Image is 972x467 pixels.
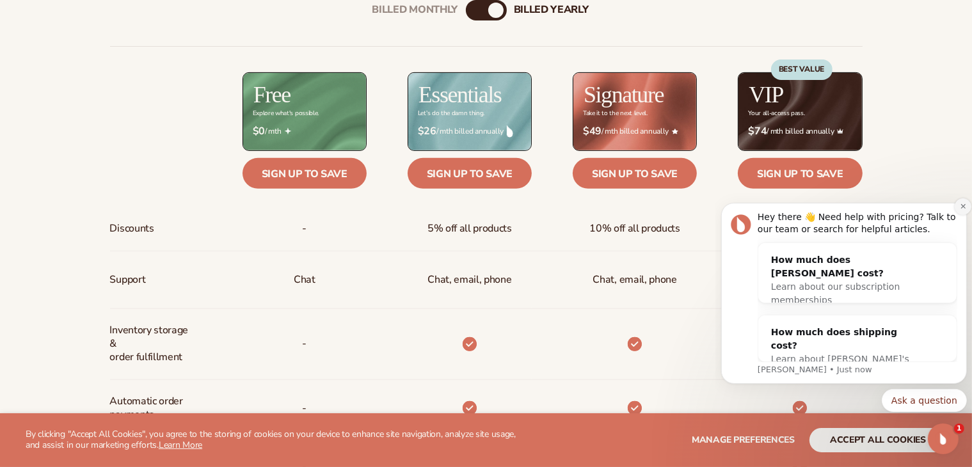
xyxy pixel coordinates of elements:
span: 10% off all products [589,217,680,241]
p: By clicking "Accept All Cookies", you agree to the storing of cookies on your device to enhance s... [26,429,529,451]
img: Signature_BG_eeb718c8-65ac-49e3-a4e5-327c6aa73146.jpg [573,73,696,150]
img: free_bg.png [243,73,366,150]
div: billed Yearly [514,4,589,16]
img: Star_6.png [672,129,678,134]
span: - [302,217,307,241]
strong: $49 [583,125,602,138]
h2: Free [253,83,291,106]
div: BEST VALUE [771,59,833,80]
span: 5% off all products [427,217,512,241]
strong: $0 [253,125,265,138]
span: Manage preferences [692,434,795,446]
span: / mth billed annually [748,125,852,138]
div: Your all-access pass. [748,110,804,117]
div: Let’s do the damn thing. [418,110,484,117]
p: - [302,332,307,356]
button: accept all cookies [809,428,946,452]
div: Explore what's possible. [253,110,319,117]
div: Billed Monthly [372,4,458,16]
span: 1 [954,423,964,434]
div: Take it to the next level. [583,110,648,117]
button: Manage preferences [692,428,795,452]
img: Essentials_BG_9050f826-5aa9-47d9-a362-757b82c62641.jpg [408,73,531,150]
p: Chat, email, phone [427,268,511,292]
iframe: Intercom notifications message [716,161,972,432]
span: Support [110,268,146,292]
span: Automatic order payments [110,390,195,427]
span: / mth billed annually [418,125,522,138]
a: Sign up to save [738,158,862,189]
a: Learn More [159,439,202,451]
h2: VIP [749,83,783,106]
span: Chat, email, phone [593,268,677,292]
img: VIP_BG_199964bd-3653-43bc-8a67-789d2d7717b9.jpg [738,73,861,150]
h2: Signature [584,83,664,106]
img: Crown_2d87c031-1b5a-4345-8312-a4356ddcde98.png [837,128,843,134]
a: Sign up to save [243,158,367,189]
p: Chat [294,268,315,292]
a: Sign up to save [573,158,697,189]
strong: $74 [748,125,767,138]
span: Inventory storage & order fulfillment [110,319,195,368]
iframe: Intercom live chat [928,423,959,454]
img: drop.png [507,125,513,137]
strong: $26 [418,125,436,138]
span: / mth billed annually [583,125,687,138]
span: / mth [253,125,356,138]
img: Free_Icon_bb6e7c7e-73f8-44bd-8ed0-223ea0fc522e.png [285,128,291,134]
a: Sign up to save [408,158,532,189]
span: Discounts [110,217,154,241]
h2: Essentials [418,83,502,106]
span: - [302,397,307,420]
